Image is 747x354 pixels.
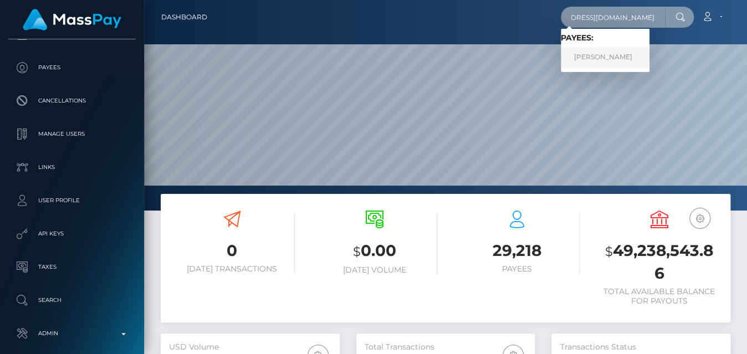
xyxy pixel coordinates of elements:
[13,225,131,242] p: API Keys
[8,286,136,314] a: Search
[311,240,437,263] h3: 0.00
[561,47,649,68] a: [PERSON_NAME]
[8,220,136,248] a: API Keys
[8,87,136,115] a: Cancellations
[13,192,131,209] p: User Profile
[13,259,131,275] p: Taxes
[8,320,136,347] a: Admin
[13,93,131,109] p: Cancellations
[13,159,131,176] p: Links
[596,240,722,284] h3: 49,238,543.86
[365,342,527,353] h5: Total Transactions
[8,54,136,81] a: Payees
[353,244,361,259] small: $
[8,253,136,281] a: Taxes
[8,120,136,148] a: Manage Users
[23,9,121,30] img: MassPay Logo
[561,33,649,43] h6: Payees:
[605,244,613,259] small: $
[596,287,722,306] h6: Total Available Balance for Payouts
[454,240,580,261] h3: 29,218
[13,59,131,76] p: Payees
[311,265,437,275] h6: [DATE] Volume
[161,6,207,29] a: Dashboard
[560,342,722,353] h5: Transactions Status
[561,7,665,28] input: Search...
[169,240,295,261] h3: 0
[8,153,136,181] a: Links
[13,292,131,309] p: Search
[13,126,131,142] p: Manage Users
[8,187,136,214] a: User Profile
[454,264,580,274] h6: Payees
[13,325,131,342] p: Admin
[169,264,295,274] h6: [DATE] Transactions
[169,342,331,353] h5: USD Volume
